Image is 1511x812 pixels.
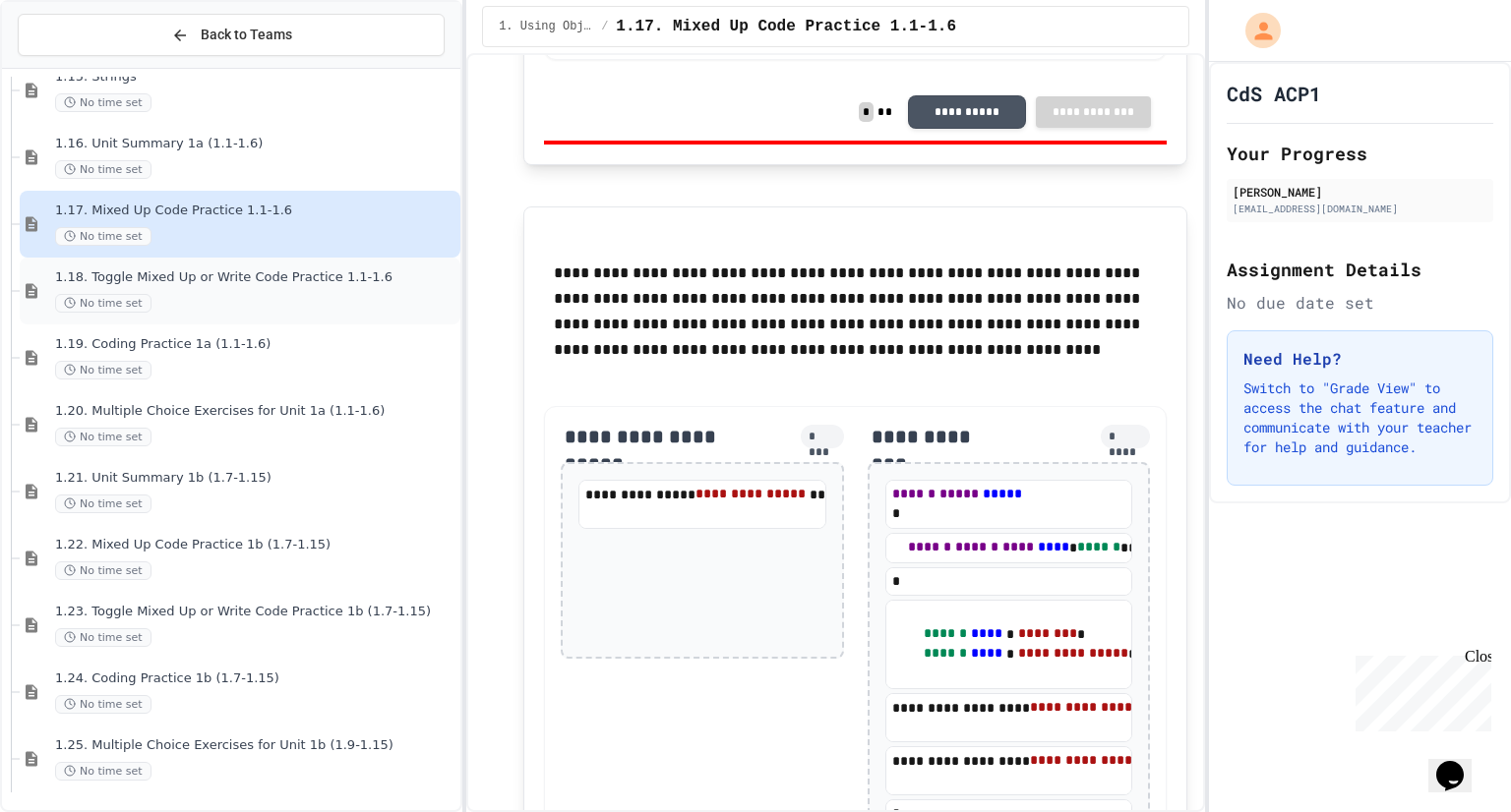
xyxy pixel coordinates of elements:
[499,19,593,34] span: 1. Using Objects and Methods
[601,19,608,34] span: /
[55,93,151,112] span: No time set
[1225,8,1286,53] div: My Account
[55,69,456,86] span: 1.15. Strings
[55,695,151,714] span: No time set
[55,670,456,687] span: 1.24. Coding Practice 1b (1.7-1.15)
[55,294,151,313] span: No time set
[55,561,151,580] span: No time set
[1348,648,1491,731] iframe: chat widget
[1233,183,1487,201] div: [PERSON_NAME]
[55,403,456,420] span: 1.20. Multiple Choice Exercises for Unit 1a (1.1-1.6)
[18,14,445,56] button: Back to Teams
[55,604,456,620] span: 1.23. Toggle Mixed Up or Write Code Practice 1b (1.7-1.15)
[55,227,151,246] span: No time set
[55,336,456,353] span: 1.19. Coding Practice 1a (1.1-1.6)
[1227,291,1493,315] div: No due date set
[55,361,151,379] span: No time set
[55,537,456,553] span: 1.22. Mixed Up Code Practice 1b (1.7-1.15)
[8,8,136,125] div: Chat with us now!Close
[1227,256,1493,283] h2: Assignment Details
[55,160,151,179] span: No time set
[1243,378,1477,457] p: Switch to "Grade View" to access the chat feature and communicate with your teacher for help and ...
[55,628,151,647] span: No time set
[55,762,151,781] span: No time set
[1227,140,1493,167] h2: Your Progress
[1428,733,1491,792] iframe: chat widget
[55,737,456,754] span: 1.25. Multiple Choice Exercises for Unit 1b (1.9-1.15)
[55,494,151,513] span: No time set
[55,470,456,487] span: 1.21. Unit Summary 1b (1.7-1.15)
[55,269,456,286] span: 1.18. Toggle Mixed Up or Write Code Practice 1.1-1.6
[201,25,292,45] span: Back to Teams
[1233,202,1487,216] div: [EMAIL_ADDRESS][DOMAIN_NAME]
[1227,80,1321,107] h1: CdS ACP1
[616,15,956,38] span: 1.17. Mixed Up Code Practice 1.1-1.6
[55,203,456,219] span: 1.17. Mixed Up Code Practice 1.1-1.6
[55,136,456,152] span: 1.16. Unit Summary 1a (1.1-1.6)
[55,428,151,446] span: No time set
[1243,347,1477,371] h3: Need Help?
